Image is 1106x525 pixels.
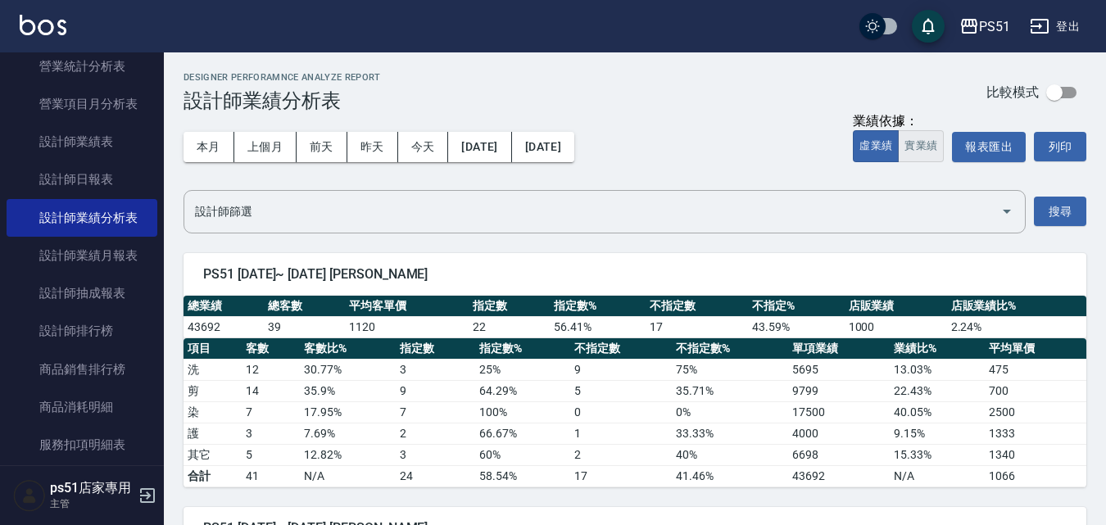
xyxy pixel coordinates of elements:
[242,401,300,423] td: 7
[50,480,134,496] h5: ps51店家專用
[396,338,475,360] th: 指定數
[7,312,157,350] a: 設計師排行榜
[788,380,890,401] td: 9799
[347,132,398,162] button: 昨天
[475,465,570,487] td: 58.54%
[7,85,157,123] a: 營業項目月分析表
[184,401,242,423] td: 染
[398,132,449,162] button: 今天
[300,423,395,444] td: 7.69 %
[345,316,469,337] td: 1120
[7,426,157,464] a: 服務扣項明細表
[788,465,890,487] td: 43692
[7,123,157,161] a: 設計師業績表
[994,198,1020,224] button: Open
[184,359,242,380] td: 洗
[184,338,242,360] th: 項目
[184,296,1086,338] table: a dense table
[234,132,297,162] button: 上個月
[242,423,300,444] td: 3
[475,380,570,401] td: 64.29 %
[952,132,1026,162] button: 報表匯出
[264,296,344,317] th: 總客數
[7,161,157,198] a: 設計師日報表
[7,464,157,501] a: 單一服務項目查詢
[242,380,300,401] td: 14
[646,296,748,317] th: 不指定數
[845,316,947,337] td: 1000
[184,316,264,337] td: 43692
[985,359,1086,380] td: 475
[748,296,844,317] th: 不指定%
[300,338,395,360] th: 客數比%
[300,401,395,423] td: 17.95 %
[184,423,242,444] td: 護
[7,274,157,312] a: 設計師抽成報表
[788,338,890,360] th: 單項業績
[986,84,1039,101] p: 比較模式
[570,380,672,401] td: 5
[7,351,157,388] a: 商品銷售排行榜
[890,359,985,380] td: 13.03 %
[242,359,300,380] td: 12
[646,316,748,337] td: 17
[396,359,475,380] td: 3
[396,401,475,423] td: 7
[890,380,985,401] td: 22.43 %
[845,296,947,317] th: 店販業績
[396,380,475,401] td: 9
[191,197,994,226] input: 選擇設計師
[788,359,890,380] td: 5695
[898,130,944,162] button: 實業績
[979,16,1010,37] div: PS51
[300,444,395,465] td: 12.82 %
[203,266,1067,283] span: PS51 [DATE]~ [DATE] [PERSON_NAME]
[890,338,985,360] th: 業績比%
[947,316,1086,337] td: 2.24 %
[1034,197,1086,227] button: 搜尋
[550,316,646,337] td: 56.41 %
[672,423,788,444] td: 33.33 %
[184,338,1086,487] table: a dense table
[475,338,570,360] th: 指定數%
[475,401,570,423] td: 100 %
[788,444,890,465] td: 6698
[184,444,242,465] td: 其它
[985,401,1086,423] td: 2500
[300,380,395,401] td: 35.9 %
[469,296,549,317] th: 指定數
[184,89,381,112] h3: 設計師業績分析表
[184,296,264,317] th: 總業績
[912,10,945,43] button: save
[570,401,672,423] td: 0
[985,444,1086,465] td: 1340
[7,388,157,426] a: 商品消耗明細
[853,113,944,130] div: 業績依據：
[184,132,234,162] button: 本月
[985,423,1086,444] td: 1333
[50,496,134,511] p: 主管
[985,465,1086,487] td: 1066
[300,465,395,487] td: N/A
[788,401,890,423] td: 17500
[396,444,475,465] td: 3
[570,465,672,487] td: 17
[788,423,890,444] td: 4000
[672,401,788,423] td: 0 %
[242,465,300,487] td: 41
[184,72,381,83] h2: Designer Perforamnce Analyze Report
[184,465,242,487] td: 合計
[570,359,672,380] td: 9
[748,316,844,337] td: 43.59 %
[396,423,475,444] td: 2
[985,338,1086,360] th: 平均單價
[13,479,46,512] img: Person
[672,380,788,401] td: 35.71 %
[570,338,672,360] th: 不指定數
[396,465,475,487] td: 24
[672,338,788,360] th: 不指定數%
[242,338,300,360] th: 客數
[475,423,570,444] td: 66.67 %
[297,132,347,162] button: 前天
[570,444,672,465] td: 2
